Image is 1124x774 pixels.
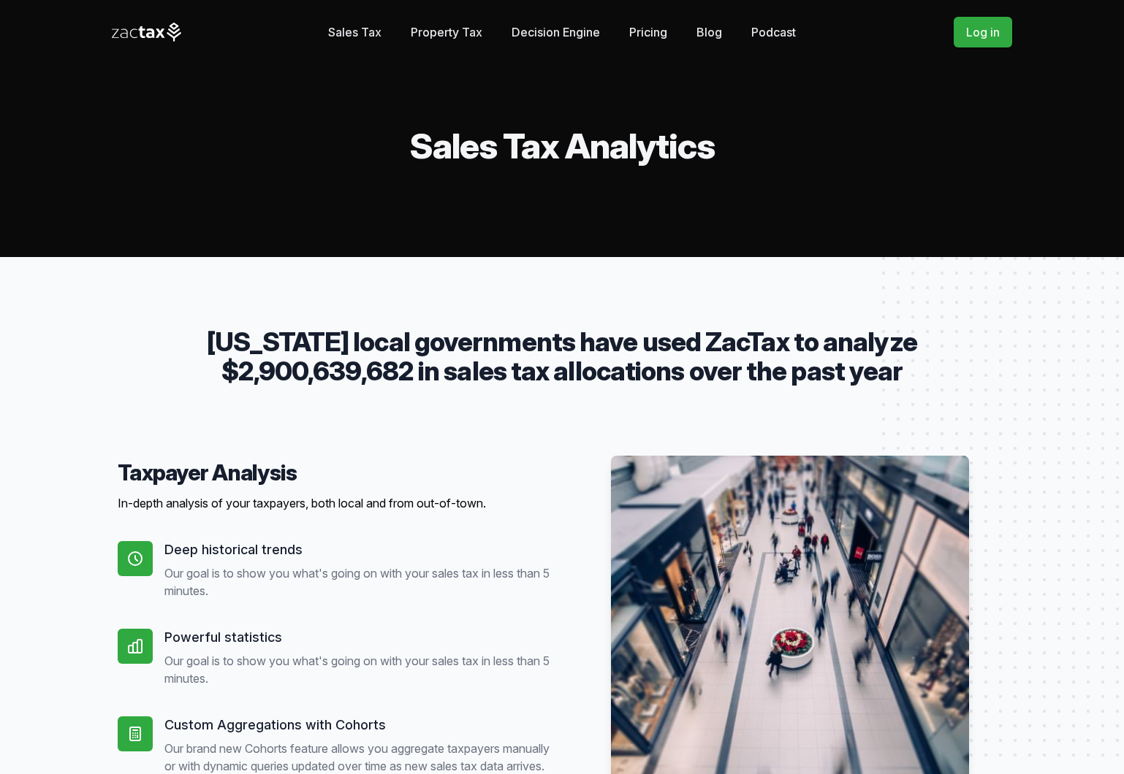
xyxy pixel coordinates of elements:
a: Decision Engine [512,18,600,47]
h2: Sales Tax Analytics [112,129,1012,164]
p: In-depth analysis of your taxpayers, both local and from out-of-town. [118,494,550,512]
p: [US_STATE] local governments have used ZacTax to analyze $2,900,639,682 in sales tax allocations ... [164,327,960,386]
h5: Custom Aggregations with Cohorts [164,716,550,734]
a: Podcast [751,18,796,47]
a: Blog [696,18,722,47]
a: Property Tax [411,18,482,47]
a: Pricing [629,18,667,47]
a: Log in [954,17,1012,47]
p: Our goal is to show you what's going on with your sales tax in less than 5 minutes. [164,652,550,687]
a: Sales Tax [328,18,381,47]
h5: Deep historical trends [164,541,550,559]
h4: Taxpayer Analysis [118,459,550,486]
p: Our goal is to show you what's going on with your sales tax in less than 5 minutes. [164,564,550,599]
h5: Powerful statistics [164,629,550,646]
